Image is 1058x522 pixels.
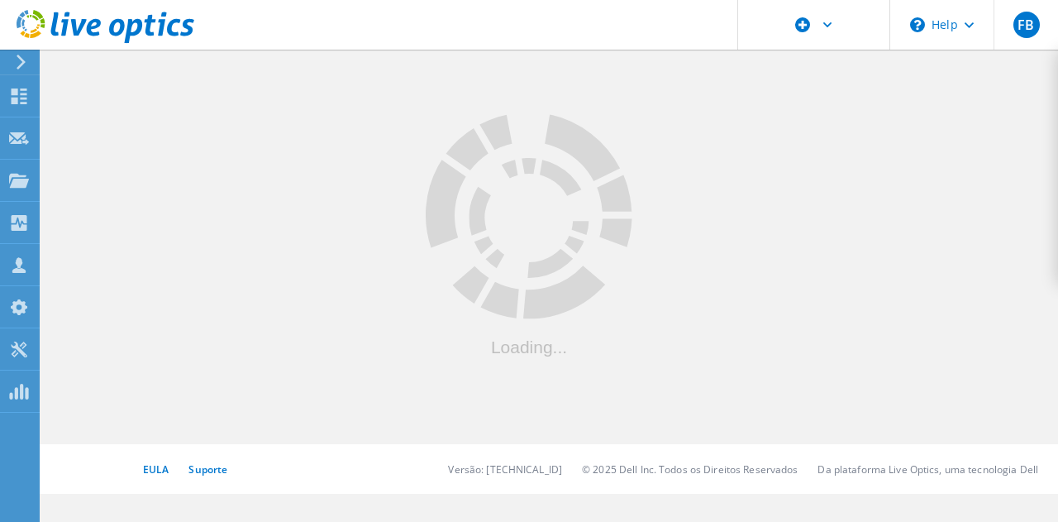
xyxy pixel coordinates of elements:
a: Suporte [188,462,227,477]
li: © 2025 Dell Inc. Todos os Direitos Reservados [582,462,798,477]
li: Versão: [TECHNICAL_ID] [448,462,562,477]
a: EULA [143,462,169,477]
svg: \n [910,17,925,32]
div: Loading... [426,338,632,355]
a: Live Optics Dashboard [17,35,194,46]
li: Da plataforma Live Optics, uma tecnologia Dell [817,462,1038,477]
span: FB [1017,18,1034,31]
